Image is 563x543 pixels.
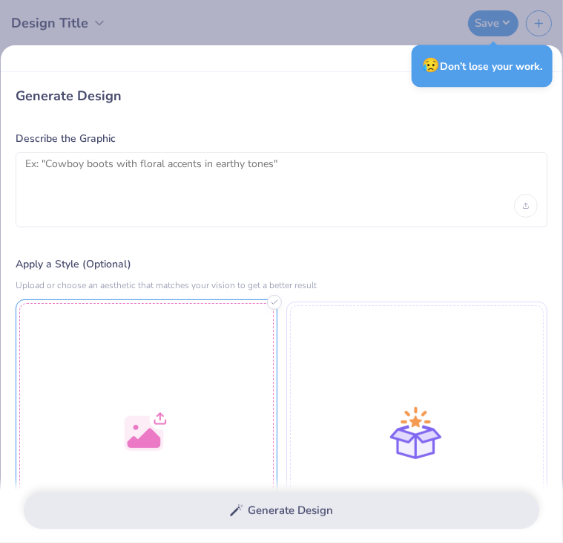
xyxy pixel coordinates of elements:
[16,257,547,272] label: Apply a Style (Optional)
[412,45,553,87] div: Don’t lose your work.
[16,278,547,293] div: Upload or choose an aesthetic that matches your vision to get a better result
[16,87,547,105] div: Generate Design
[16,131,547,146] label: Describe the Graphic
[514,194,538,218] div: Upload image
[422,56,440,75] span: 😥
